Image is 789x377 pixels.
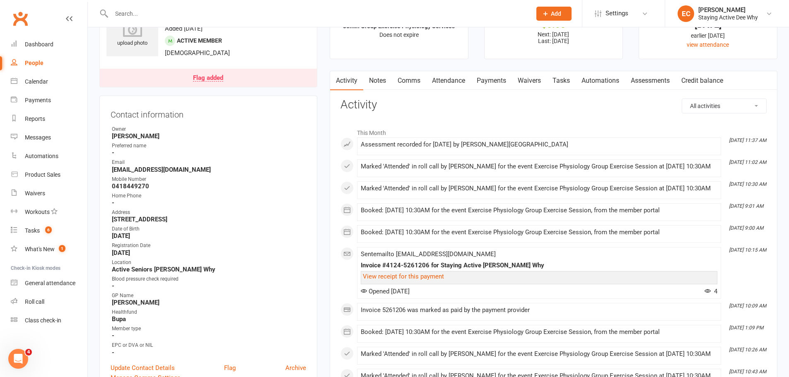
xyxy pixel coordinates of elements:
[729,369,766,375] i: [DATE] 10:43 AM
[25,97,51,103] div: Payments
[8,349,28,369] iframe: Intercom live chat
[112,142,306,150] div: Preferred name
[330,71,363,90] a: Activity
[11,240,87,259] a: What's New1
[512,71,547,90] a: Waivers
[729,203,763,209] i: [DATE] 9:01 AM
[25,134,51,141] div: Messages
[112,125,306,133] div: Owner
[340,124,767,137] li: This Month
[647,31,770,40] div: earlier [DATE]
[112,232,306,240] strong: [DATE]
[25,115,45,122] div: Reports
[729,181,766,187] i: [DATE] 10:30 AM
[361,207,717,214] div: Booked: [DATE] 10:30AM for the event Exercise Physiology Group Exercise Session, from the member ...
[112,182,306,190] strong: 0418449270
[25,246,55,252] div: What's New
[363,71,392,90] a: Notes
[551,10,561,17] span: Add
[11,274,87,293] a: General attendance kiosk mode
[729,303,766,309] i: [DATE] 10:09 AM
[11,72,87,91] a: Calendar
[361,185,717,192] div: Marked 'Attended' in roll call by [PERSON_NAME] for the event Exercise Physiology Group Exercise ...
[547,71,576,90] a: Tasks
[340,98,767,111] h3: Activity
[363,273,444,280] a: View receipt for this payment
[109,8,526,19] input: Search...
[11,128,87,147] a: Messages
[112,225,306,233] div: Date of Birth
[392,71,426,90] a: Comms
[25,209,50,215] div: Workouts
[678,5,694,22] div: EC
[112,325,306,333] div: Member type
[112,175,306,183] div: Mobile Number
[625,71,676,90] a: Assessments
[25,171,60,178] div: Product Sales
[224,363,236,373] a: Flag
[576,71,625,90] a: Automations
[59,245,65,252] span: 1
[11,147,87,166] a: Automations
[112,315,306,323] strong: Bupa
[361,351,717,358] div: Marked 'Attended' in roll call by [PERSON_NAME] for the event Exercise Physiology Group Exercise ...
[11,91,87,110] a: Payments
[11,110,87,128] a: Reports
[361,163,717,170] div: Marked 'Attended' in roll call by [PERSON_NAME] for the event Exercise Physiology Group Exercise ...
[112,199,306,207] strong: -
[112,166,306,173] strong: [EMAIL_ADDRESS][DOMAIN_NAME]
[25,298,44,305] div: Roll call
[25,41,53,48] div: Dashboard
[11,311,87,330] a: Class kiosk mode
[106,20,158,48] div: upload photo
[361,307,717,314] div: Invoice 5261206 was marked as paid by the payment provider
[112,149,306,156] strong: -
[698,6,758,14] div: [PERSON_NAME]
[25,153,58,159] div: Automations
[177,37,222,44] span: Active member
[536,7,572,21] button: Add
[112,341,306,349] div: EPC or DVA or NIL
[25,78,48,85] div: Calendar
[112,275,306,283] div: Blood pressure check required
[112,266,306,273] strong: Active Seniors [PERSON_NAME] Why
[112,216,306,223] strong: [STREET_ADDRESS]
[25,349,32,355] span: 4
[11,166,87,184] a: Product Sales
[111,363,175,373] a: Update Contact Details
[361,141,717,148] div: Assessment recorded for [DATE] by [PERSON_NAME][GEOGRAPHIC_DATA]
[361,288,410,295] span: Opened [DATE]
[112,132,306,140] strong: [PERSON_NAME]
[112,192,306,200] div: Home Phone
[676,71,729,90] a: Credit balance
[112,308,306,316] div: Healthfund
[112,259,306,267] div: Location
[112,249,306,257] strong: [DATE]
[698,14,758,21] div: Staying Active Dee Why
[361,229,717,236] div: Booked: [DATE] 10:30AM for the event Exercise Physiology Group Exercise Session, from the member ...
[11,35,87,54] a: Dashboard
[729,347,766,353] i: [DATE] 10:26 AM
[193,75,223,82] div: Flag added
[11,184,87,203] a: Waivers
[165,25,203,32] time: Added [DATE]
[112,299,306,306] strong: [PERSON_NAME]
[25,190,45,197] div: Waivers
[25,317,61,324] div: Class check-in
[11,54,87,72] a: People
[729,159,766,165] i: [DATE] 11:02 AM
[606,4,628,23] span: Settings
[729,325,763,331] i: [DATE] 1:09 PM
[361,250,496,258] span: Sent email to [EMAIL_ADDRESS][DOMAIN_NAME]
[25,227,40,234] div: Tasks
[687,41,729,48] a: view attendance
[361,262,717,269] div: Invoice #4124-5261206 for Staying Active [PERSON_NAME] Why
[729,137,766,143] i: [DATE] 11:37 AM
[492,20,615,29] div: $0.00
[112,209,306,216] div: Address
[112,242,306,250] div: Registration Date
[729,247,766,253] i: [DATE] 10:15 AM
[111,107,306,119] h3: Contact information
[112,158,306,166] div: Email
[112,282,306,290] strong: -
